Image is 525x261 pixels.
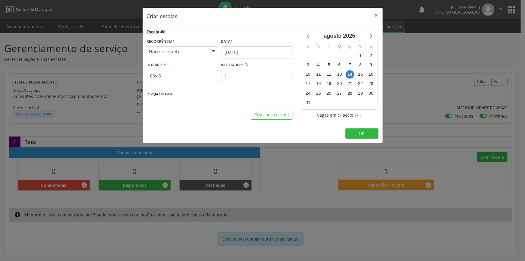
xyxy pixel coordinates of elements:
[321,32,357,40] div: agosto 2025
[356,61,365,69] span: sexta-feira, 8 de agosto de 2025
[355,42,366,51] div: S
[367,61,375,69] span: sábado, 9 de agosto de 2025
[147,12,178,20] h5: Criar escalas
[345,42,355,51] div: Q
[356,51,365,60] span: sexta-feira, 1 de agosto de 2025
[356,80,365,88] span: sexta-feira, 22 de agosto de 2025
[325,89,333,97] span: terça-feira, 26 de agosto de 2025
[367,70,375,79] span: sábado, 16 de agosto de 2025
[346,61,354,69] span: quinta-feira, 7 de agosto de 2025
[367,89,375,97] span: sábado, 30 de agosto de 2025
[304,70,312,79] span: domingo, 10 de agosto de 2025
[366,42,376,51] div: S
[371,8,383,23] button: Close
[149,49,206,55] span: Não se repete
[335,61,344,69] span: quarta-feira, 6 de agosto de 2025
[147,37,175,46] label: RECORRÊNCIA
[346,80,354,88] span: quinta-feira, 21 de agosto de 2025
[147,92,173,96] span: 1 vaga em 1 dia
[335,89,344,97] span: quarta-feira, 27 de agosto de 2025
[147,70,218,82] input: 00:00
[314,70,323,79] span: segunda-feira, 11 de agosto de 2025
[303,42,313,51] div: D
[324,42,334,51] div: T
[221,37,233,46] label: Data
[335,80,344,88] span: quarta-feira, 20 de agosto de 2025
[301,112,378,118] div: Vagas em criação: 1
[221,46,292,58] input: Selecione uma data
[304,80,312,88] span: domingo, 17 de agosto de 2025
[346,89,354,97] span: quinta-feira, 28 de agosto de 2025
[335,70,344,79] span: quarta-feira, 13 de agosto de 2025
[356,70,365,79] span: sexta-feira, 15 de agosto de 2025
[367,51,375,60] span: sábado, 2 de agosto de 2025
[357,112,362,118] span: / 1
[325,70,333,79] span: terça-feira, 12 de agosto de 2025
[325,61,333,69] span: terça-feira, 5 de agosto de 2025
[243,61,249,67] ion-icon: help circle outline
[147,29,166,35] div: Escala #0
[313,42,324,51] div: S
[251,110,292,120] button: Criar nova escala
[334,42,345,51] div: Q
[359,130,365,136] span: OK
[304,89,312,97] span: domingo, 24 de agosto de 2025
[345,128,378,139] button: OK
[304,61,312,69] span: domingo, 3 de agosto de 2025
[346,70,354,79] span: quinta-feira, 14 de agosto de 2025
[314,80,323,88] span: segunda-feira, 18 de agosto de 2025
[304,98,312,107] span: domingo, 31 de agosto de 2025
[325,80,333,88] span: terça-feira, 19 de agosto de 2025
[356,89,365,97] span: sexta-feira, 29 de agosto de 2025
[147,61,166,70] label: HORÁRIO
[367,80,375,88] span: sábado, 23 de agosto de 2025
[314,61,323,69] span: segunda-feira, 4 de agosto de 2025
[221,61,243,70] label: VAGAS/DIA
[314,89,323,97] span: segunda-feira, 25 de agosto de 2025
